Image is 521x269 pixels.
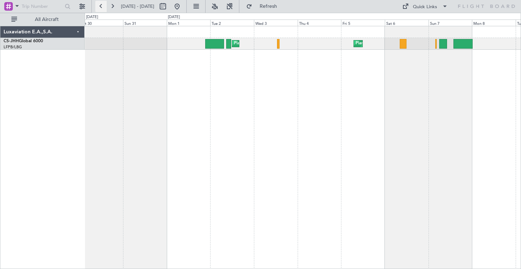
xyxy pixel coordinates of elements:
[254,20,298,26] div: Wed 3
[79,20,123,26] div: Sat 30
[18,17,75,22] span: All Aircraft
[4,39,19,43] span: CS-JHH
[4,39,43,43] a: CS-JHHGlobal 6000
[356,38,468,49] div: Planned Maint [GEOGRAPHIC_DATA] ([GEOGRAPHIC_DATA])
[254,4,283,9] span: Refresh
[86,14,98,20] div: [DATE]
[121,3,154,10] span: [DATE] - [DATE]
[385,20,429,26] div: Sat 6
[167,20,211,26] div: Mon 1
[168,14,180,20] div: [DATE]
[399,1,451,12] button: Quick Links
[429,20,472,26] div: Sun 7
[123,20,167,26] div: Sun 31
[413,4,437,11] div: Quick Links
[298,20,341,26] div: Thu 4
[210,20,254,26] div: Tue 2
[234,38,346,49] div: Planned Maint [GEOGRAPHIC_DATA] ([GEOGRAPHIC_DATA])
[22,1,63,12] input: Trip Number
[341,20,385,26] div: Fri 5
[8,14,77,25] button: All Aircraft
[4,44,22,50] a: LFPB/LBG
[243,1,286,12] button: Refresh
[472,20,516,26] div: Mon 8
